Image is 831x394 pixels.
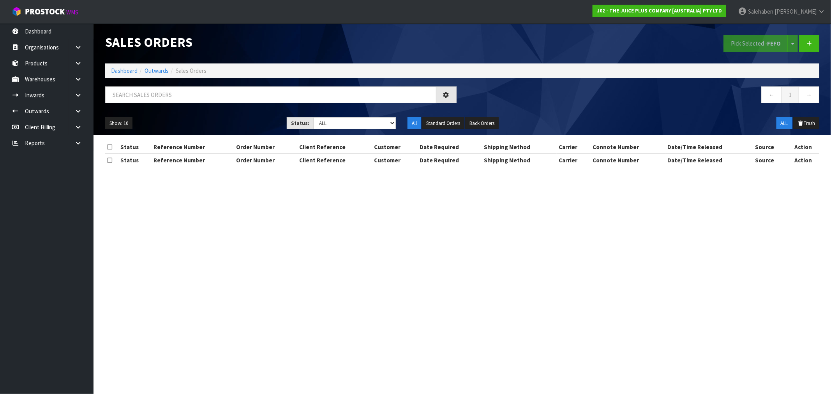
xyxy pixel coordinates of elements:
th: Status [118,154,152,166]
th: Client Reference [297,154,372,166]
button: ALL [776,117,792,130]
strong: Status: [291,120,309,127]
button: Show: 10 [105,117,132,130]
th: Customer [372,141,417,153]
a: J02 - THE JUICE PLUS COMPANY [AUSTRALIA] PTY LTD [593,5,726,17]
small: WMS [66,9,78,16]
th: Order Number [234,141,297,153]
input: Search sales orders [105,86,436,103]
span: ProStock [25,7,65,17]
th: Source [753,154,787,166]
button: Back Orders [465,117,499,130]
th: Reference Number [152,141,234,153]
th: Reference Number [152,154,234,166]
th: Connote Number [591,141,665,153]
a: → [799,86,819,103]
span: [PERSON_NAME] [775,8,817,15]
a: 1 [782,86,799,103]
a: ← [761,86,782,103]
th: Date/Time Released [665,154,753,166]
button: Trash [793,117,819,130]
th: Action [787,141,819,153]
a: Dashboard [111,67,138,74]
a: Outwards [145,67,169,74]
th: Status [118,141,152,153]
th: Source [753,141,787,153]
th: Order Number [234,154,297,166]
button: Pick Selected -FEFO [723,35,788,52]
nav: Page navigation [468,86,820,106]
th: Shipping Method [482,141,557,153]
th: Action [787,154,819,166]
button: All [408,117,421,130]
img: cube-alt.png [12,7,21,16]
th: Carrier [557,154,590,166]
span: Salehaben [748,8,773,15]
th: Connote Number [591,154,665,166]
strong: J02 - THE JUICE PLUS COMPANY [AUSTRALIA] PTY LTD [597,7,722,14]
h1: Sales Orders [105,35,457,49]
th: Date Required [418,141,482,153]
strong: FEFO [767,40,781,47]
button: Standard Orders [422,117,464,130]
th: Client Reference [297,141,372,153]
th: Customer [372,154,417,166]
th: Date Required [418,154,482,166]
span: Sales Orders [176,67,206,74]
th: Date/Time Released [665,141,753,153]
th: Carrier [557,141,590,153]
th: Shipping Method [482,154,557,166]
